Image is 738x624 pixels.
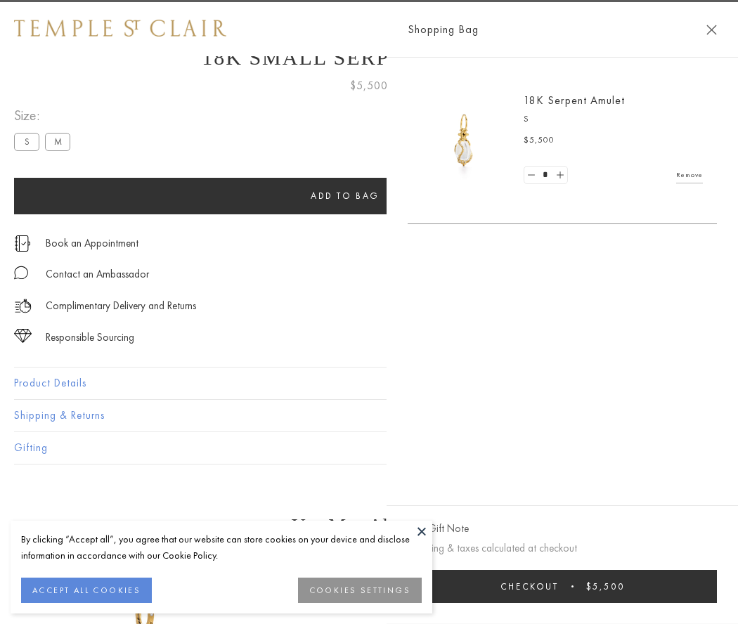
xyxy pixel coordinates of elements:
div: Contact an Ambassador [46,266,149,283]
button: COOKIES SETTINGS [298,578,422,603]
span: Add to bag [311,190,380,202]
span: Checkout [500,580,559,592]
span: $5,500 [350,77,388,95]
a: Set quantity to 0 [524,167,538,184]
label: S [14,133,39,150]
button: Add Gift Note [408,520,469,538]
a: Book an Appointment [46,235,138,251]
div: Responsible Sourcing [46,329,134,346]
span: $5,500 [586,580,625,592]
button: Gifting [14,432,724,464]
h3: You May Also Like [35,514,703,537]
button: ACCEPT ALL COOKIES [21,578,152,603]
a: 18K Serpent Amulet [524,93,625,108]
img: icon_appointment.svg [14,235,31,252]
a: Remove [676,167,703,183]
button: Shipping & Returns [14,400,724,431]
img: MessageIcon-01_2.svg [14,266,28,280]
p: Shipping & taxes calculated at checkout [408,540,717,557]
label: M [45,133,70,150]
h1: 18K Small Serpent Amulet [14,46,724,70]
img: P51836-E11SERPPV [422,98,506,183]
img: icon_sourcing.svg [14,329,32,343]
p: S [524,112,703,126]
button: Product Details [14,368,724,399]
button: Add to bag [14,178,676,214]
img: icon_delivery.svg [14,297,32,315]
div: By clicking “Accept all”, you agree that our website can store cookies on your device and disclos... [21,531,422,564]
a: Set quantity to 2 [552,167,567,184]
p: Complimentary Delivery and Returns [46,297,196,315]
span: Size: [14,104,76,127]
button: Close Shopping Bag [706,25,717,35]
button: Checkout $5,500 [408,570,717,603]
span: $5,500 [524,134,555,148]
img: Temple St. Clair [14,20,226,37]
span: Shopping Bag [408,20,479,39]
